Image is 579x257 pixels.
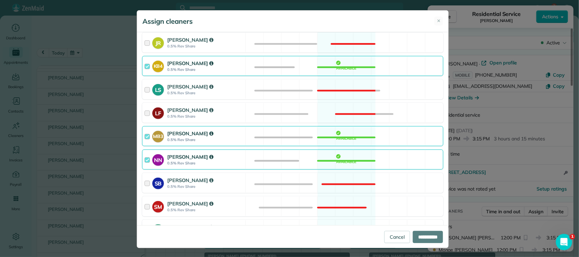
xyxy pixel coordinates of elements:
strong: 0.5% Rev Share [167,91,243,95]
strong: SM [152,201,164,211]
strong: 0.5% Rev Share [167,44,243,48]
strong: SB [152,178,164,187]
strong: 0.5% Rev Share [167,184,243,189]
strong: 0.5% Rev Share [167,114,243,119]
strong: [PERSON_NAME] [167,83,213,90]
strong: 0.5% Rev Share [167,161,243,165]
strong: NN [152,154,164,164]
strong: [PERSON_NAME] [167,200,213,207]
span: 1 [570,234,575,239]
strong: [PERSON_NAME] [167,37,213,43]
strong: [PERSON_NAME] [167,154,213,160]
h5: Assign cleaners [142,17,193,26]
strong: 0.5% Rev Share [167,137,243,142]
strong: LF [152,107,164,117]
strong: JR [152,37,164,47]
strong: SP [152,224,164,234]
strong: 0.5% Rev Share [167,207,243,212]
strong: [PERSON_NAME] [167,177,213,183]
a: Cancel [384,231,410,243]
strong: MB3 [152,131,164,140]
strong: [PERSON_NAME] [167,60,213,66]
strong: LS [152,84,164,94]
span: ✕ [437,18,441,24]
iframe: Intercom live chat [556,234,572,250]
strong: [PERSON_NAME] [167,130,213,137]
strong: [PERSON_NAME] [167,224,213,230]
strong: 0.5% Rev Share [167,67,243,72]
strong: KB4 [152,61,164,70]
strong: [PERSON_NAME] [167,107,213,113]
